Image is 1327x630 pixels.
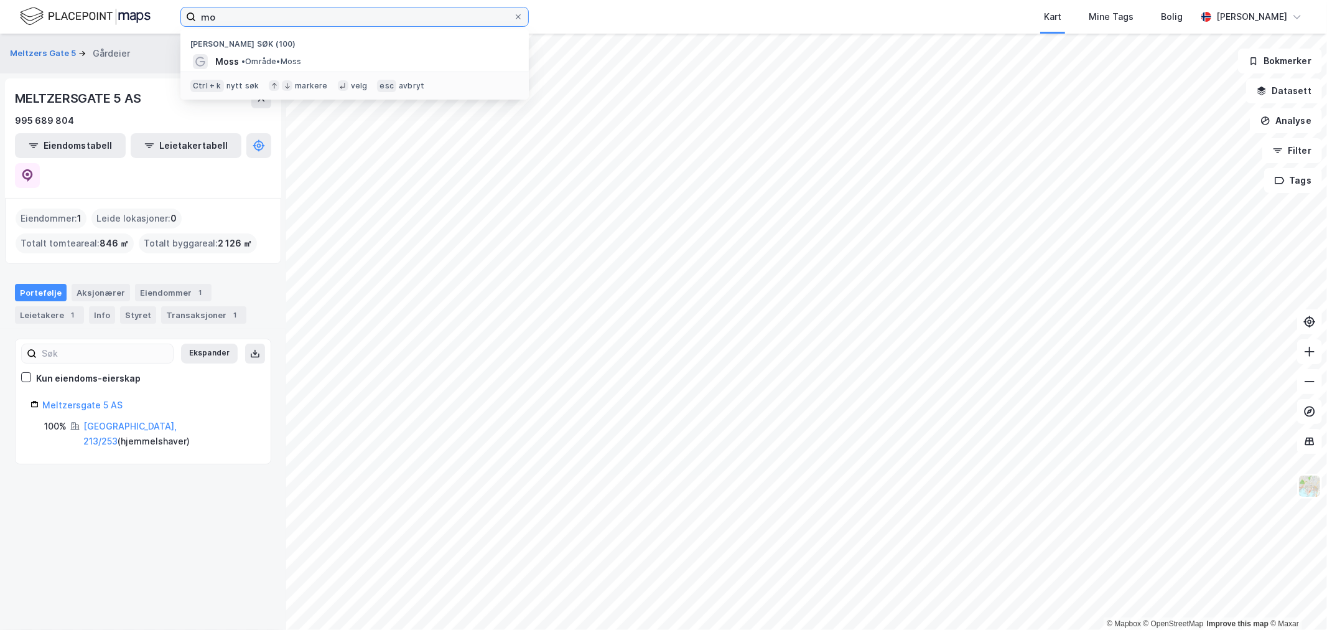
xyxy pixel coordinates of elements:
[131,133,241,158] button: Leietakertabell
[295,81,327,91] div: markere
[16,209,86,228] div: Eiendommer :
[83,421,177,446] a: [GEOGRAPHIC_DATA], 213/253
[1044,9,1061,24] div: Kart
[1264,168,1322,193] button: Tags
[226,81,259,91] div: nytt søk
[170,211,177,226] span: 0
[93,46,130,61] div: Gårdeier
[190,80,224,92] div: Ctrl + k
[10,47,78,60] button: Meltzers Gate 5
[89,306,115,324] div: Info
[1238,49,1322,73] button: Bokmerker
[1207,619,1269,628] a: Improve this map
[20,6,151,27] img: logo.f888ab2527a4732fd821a326f86c7f29.svg
[1161,9,1183,24] div: Bolig
[196,7,513,26] input: Søk på adresse, matrikkel, gårdeiere, leietakere eller personer
[37,344,173,363] input: Søk
[241,57,301,67] span: Område • Moss
[194,286,207,299] div: 1
[42,400,123,410] a: Meltzersgate 5 AS
[16,233,134,253] div: Totalt tomteareal :
[83,419,256,449] div: ( hjemmelshaver )
[1107,619,1141,628] a: Mapbox
[135,284,212,301] div: Eiendommer
[215,54,239,69] span: Moss
[377,80,396,92] div: esc
[15,113,74,128] div: 995 689 804
[1250,108,1322,133] button: Analyse
[218,236,252,251] span: 2 126 ㎡
[1216,9,1287,24] div: [PERSON_NAME]
[161,306,246,324] div: Transaksjoner
[36,371,141,386] div: Kun eiendoms-eierskap
[77,211,81,226] span: 1
[229,309,241,321] div: 1
[241,57,245,66] span: •
[67,309,79,321] div: 1
[15,88,144,108] div: MELTZERSGATE 5 AS
[15,133,126,158] button: Eiendomstabell
[91,209,182,228] div: Leide lokasjoner :
[399,81,424,91] div: avbryt
[1262,138,1322,163] button: Filter
[1089,9,1134,24] div: Mine Tags
[1143,619,1204,628] a: OpenStreetMap
[139,233,257,253] div: Totalt byggareal :
[100,236,129,251] span: 846 ㎡
[120,306,156,324] div: Styret
[351,81,368,91] div: velg
[1246,78,1322,103] button: Datasett
[1298,474,1321,498] img: Z
[1265,570,1327,630] div: Kontrollprogram for chat
[72,284,130,301] div: Aksjonærer
[180,29,529,52] div: [PERSON_NAME] søk (100)
[44,419,67,434] div: 100%
[15,284,67,301] div: Portefølje
[1265,570,1327,630] iframe: Chat Widget
[15,306,84,324] div: Leietakere
[181,344,238,364] button: Ekspander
